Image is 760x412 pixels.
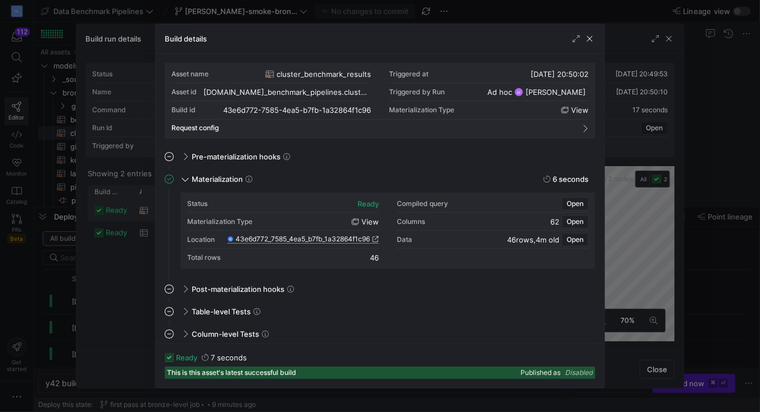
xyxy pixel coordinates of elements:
span: Column-level Tests [192,329,259,338]
span: Materialization [192,175,243,184]
div: , [507,235,559,244]
div: Triggered by Run [389,88,445,96]
div: Status [187,200,207,208]
span: Ad hoc [487,88,512,97]
h3: Build details [165,34,207,43]
div: Location [187,236,215,244]
span: view [571,106,589,115]
span: Table-level Tests [192,307,251,316]
div: 46 [370,253,379,262]
span: Published as [521,369,560,377]
div: Asset id [171,88,197,96]
button: Ad hocEF[PERSON_NAME] [485,86,589,98]
mat-expansion-panel-header: Post-materialization hooks [165,280,595,298]
div: Materialization Type [187,218,252,226]
mat-panel-title: Request config [171,124,575,132]
div: Data [397,236,412,244]
span: [PERSON_NAME] [526,88,586,97]
span: Open [567,236,583,244]
span: 46 rows [507,235,533,244]
div: Columns [397,218,425,226]
div: EF [514,88,523,97]
a: 43e6d772_7585_4ea5_b7fb_1a32864f1c96 [228,235,379,243]
div: Compiled query [397,200,448,208]
span: This is this asset's latest successful build [167,369,296,377]
mat-expansion-panel-header: Pre-materialization hooks [165,148,595,166]
y42-duration: 7 seconds [211,353,247,362]
span: Open [567,218,583,226]
span: ready [176,353,197,362]
div: ready [358,199,379,208]
button: Open [562,215,589,228]
button: Open [562,197,589,210]
div: Asset name [171,70,209,78]
div: Build id [171,106,196,114]
y42-duration: 6 seconds [553,175,589,184]
div: Materialization6 seconds [165,193,595,280]
span: 4m old [536,235,559,244]
span: Open [567,200,583,208]
span: 62 [550,217,559,226]
span: 43e6d772_7585_4ea5_b7fb_1a32864f1c96 [236,235,370,243]
span: [DATE] 20:50:02 [531,70,589,79]
button: Open [562,233,589,246]
span: Post-materialization hooks [192,285,284,294]
span: Pre-materialization hooks [192,152,281,161]
span: Disabled [565,368,593,377]
mat-expansion-panel-header: Request config [171,120,589,136]
mat-expansion-panel-header: Column-level Tests [165,325,595,343]
div: Triggered at [389,70,428,78]
span: cluster_benchmark_results [277,70,371,79]
mat-expansion-panel-header: Materialization6 seconds [165,170,595,188]
div: Total rows [187,254,220,262]
div: [DOMAIN_NAME]_benchmark_pipelines.cluster_benchmark_results [203,88,371,97]
div: 43e6d772-7585-4ea5-b7fb-1a32864f1c96 [223,106,371,115]
span: view [361,217,379,226]
span: Materialization Type [389,106,454,114]
mat-expansion-panel-header: Table-level Tests [165,303,595,321]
